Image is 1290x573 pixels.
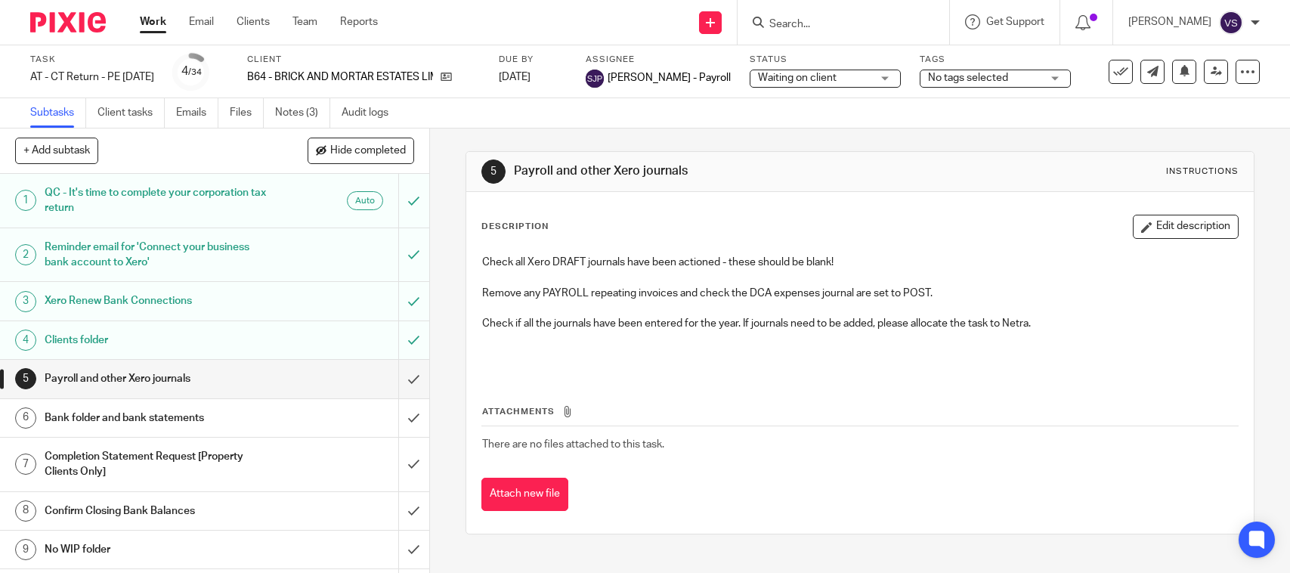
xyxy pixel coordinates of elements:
div: AT - CT Return - PE [DATE] [30,70,154,85]
h1: Completion Statement Request [Property Clients Only] [45,445,271,484]
div: 4 [181,63,202,80]
h1: Confirm Closing Bank Balances [45,500,271,522]
a: Work [140,14,166,29]
button: Edit description [1133,215,1239,239]
span: Hide completed [330,145,406,157]
a: Audit logs [342,98,400,128]
img: svg%3E [1219,11,1243,35]
div: Auto [347,191,383,210]
input: Search [768,18,904,32]
h1: Clients folder [45,329,271,352]
a: Files [230,98,264,128]
label: Task [30,54,154,66]
div: 8 [15,500,36,522]
p: Check all Xero DRAFT journals have been actioned - these should be blank! [482,255,1237,270]
div: Instructions [1166,166,1239,178]
a: Team [292,14,317,29]
h1: QC - It's time to complete your corporation tax return [45,181,271,220]
h1: Bank folder and bank statements [45,407,271,429]
span: [PERSON_NAME] - Payroll [608,70,731,85]
span: No tags selected [928,73,1008,83]
img: Pixie [30,12,106,33]
p: B64 - BRICK AND MORTAR ESTATES LIMITED [247,70,433,85]
a: Notes (3) [275,98,330,128]
h1: Payroll and other Xero journals [45,367,271,390]
span: Waiting on client [758,73,837,83]
a: Clients [237,14,270,29]
label: Due by [499,54,567,66]
img: svg%3E [586,70,604,88]
span: [DATE] [499,72,531,82]
h1: Xero Renew Bank Connections [45,290,271,312]
a: Subtasks [30,98,86,128]
a: Reports [340,14,378,29]
div: 5 [481,160,506,184]
a: Client tasks [97,98,165,128]
h1: Reminder email for 'Connect your business bank account to Xero' [45,236,271,274]
small: /34 [188,68,202,76]
p: Remove any PAYROLL repeating invoices and check the DCA expenses journal are set to POST. [482,286,1237,301]
p: [PERSON_NAME] [1128,14,1211,29]
div: AT - CT Return - PE 30-11-2024 [30,70,154,85]
button: + Add subtask [15,138,98,163]
div: 7 [15,454,36,475]
h1: Payroll and other Xero journals [514,163,892,179]
div: 2 [15,244,36,265]
a: Email [189,14,214,29]
div: 5 [15,368,36,389]
div: 1 [15,190,36,211]
span: Get Support [986,17,1044,27]
span: Attachments [482,407,555,416]
p: Description [481,221,549,233]
button: Attach new file [481,478,568,512]
label: Status [750,54,901,66]
span: There are no files attached to this task. [482,439,664,450]
button: Hide completed [308,138,414,163]
label: Client [247,54,480,66]
a: Emails [176,98,218,128]
div: 9 [15,539,36,560]
div: 3 [15,291,36,312]
div: 6 [15,407,36,429]
label: Tags [920,54,1071,66]
div: 4 [15,330,36,351]
label: Assignee [586,54,731,66]
h1: No WIP folder [45,538,271,561]
p: Check if all the journals have been entered for the year. If journals need to be added, please al... [482,316,1237,331]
